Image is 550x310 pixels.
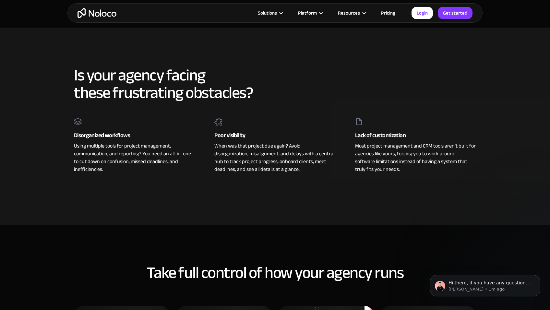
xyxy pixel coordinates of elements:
[355,140,476,173] div: Most project management and CRM tools aren’t built for agencies like yours, forcing you to work a...
[420,261,550,307] iframe: Intercom notifications message
[373,9,403,17] a: Pricing
[74,264,476,281] h2: Take full control of how your agency runs
[74,66,476,101] h2: Is your agency facing these frustrating obstacles?
[438,7,472,19] a: Get started
[355,131,476,140] div: Lack of customization
[338,9,360,17] div: Resources
[412,7,433,19] a: Login
[74,131,195,140] div: Disorganized workflows
[290,9,330,17] div: Platform
[330,9,373,17] div: Resources
[74,140,195,173] div: Using multiple tools for project management, communication, and reporting? You need an all-in-one...
[78,8,116,18] a: home
[298,9,317,17] div: Platform
[258,9,277,17] div: Solutions
[250,9,290,17] div: Solutions
[214,131,335,140] div: Poor visibility
[214,140,335,173] div: When was that project due again? Avoid disorganization, misalignment, and delays with a central h...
